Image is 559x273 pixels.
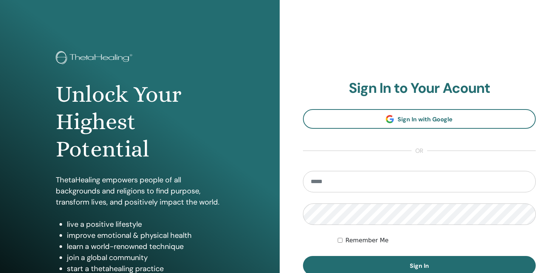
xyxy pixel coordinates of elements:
li: improve emotional & physical health [67,230,224,241]
span: Sign In [410,262,429,270]
p: ThetaHealing empowers people of all backgrounds and religions to find purpose, transform lives, a... [56,174,224,208]
span: Sign In with Google [398,115,453,123]
label: Remember Me [345,236,389,245]
a: Sign In with Google [303,109,536,129]
span: or [412,146,427,155]
li: join a global community [67,252,224,263]
li: live a positive lifestyle [67,219,224,230]
h1: Unlock Your Highest Potential [56,81,224,163]
div: Keep me authenticated indefinitely or until I manually logout [338,236,536,245]
li: learn a world-renowned technique [67,241,224,252]
h2: Sign In to Your Acount [303,80,536,97]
